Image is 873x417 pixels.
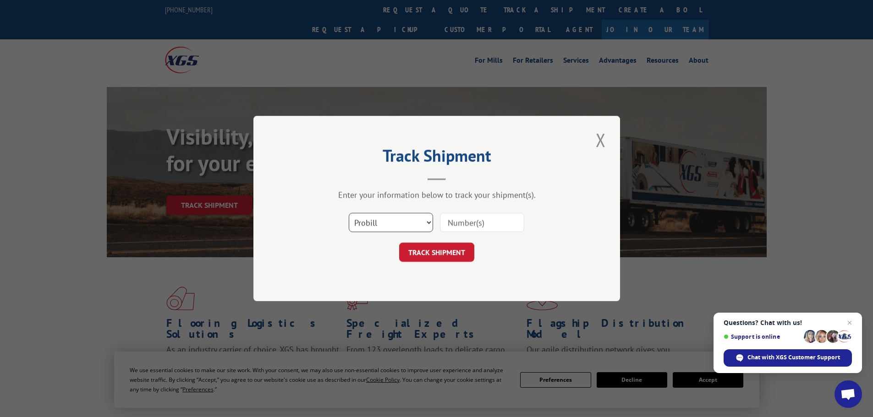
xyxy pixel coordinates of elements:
[724,349,852,367] span: Chat with XGS Customer Support
[747,353,840,362] span: Chat with XGS Customer Support
[835,380,862,408] a: Open chat
[299,149,574,167] h2: Track Shipment
[299,190,574,200] div: Enter your information below to track your shipment(s).
[593,127,609,152] button: Close modal
[724,319,852,326] span: Questions? Chat with us!
[724,333,801,340] span: Support is online
[399,243,474,262] button: TRACK SHIPMENT
[440,213,524,232] input: Number(s)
